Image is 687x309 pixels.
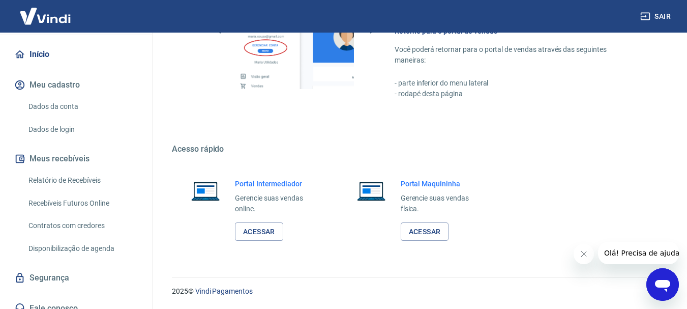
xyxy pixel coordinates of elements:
[24,193,140,214] a: Recebíveis Futuros Online
[24,238,140,259] a: Disponibilização de agenda
[401,193,485,214] p: Gerencie suas vendas física.
[646,268,679,301] iframe: Botão para abrir a janela de mensagens
[395,44,638,66] p: Você poderá retornar para o portal de vendas através das seguintes maneiras:
[12,148,140,170] button: Meus recebíveis
[24,215,140,236] a: Contratos com credores
[12,43,140,66] a: Início
[184,179,227,203] img: Imagem de um notebook aberto
[12,1,78,32] img: Vindi
[574,244,594,264] iframe: Fechar mensagem
[12,267,140,289] a: Segurança
[6,7,85,15] span: Olá! Precisa de ajuda?
[235,193,319,214] p: Gerencie suas vendas online.
[638,7,675,26] button: Sair
[395,78,638,89] p: - parte inferior do menu lateral
[172,286,663,297] p: 2025 ©
[195,287,253,295] a: Vindi Pagamentos
[24,170,140,191] a: Relatório de Recebíveis
[401,179,485,189] h6: Portal Maquininha
[350,179,393,203] img: Imagem de um notebook aberto
[24,119,140,140] a: Dados de login
[235,179,319,189] h6: Portal Intermediador
[401,222,449,241] a: Acessar
[24,96,140,117] a: Dados da conta
[172,144,663,154] h5: Acesso rápido
[12,74,140,96] button: Meu cadastro
[235,222,283,241] a: Acessar
[598,242,679,264] iframe: Mensagem da empresa
[395,89,638,99] p: - rodapé desta página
